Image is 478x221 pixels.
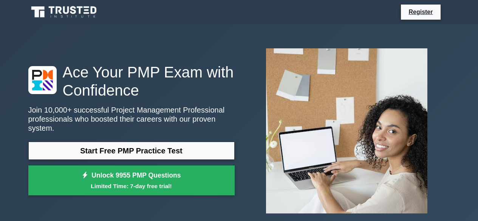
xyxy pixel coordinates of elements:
[38,182,225,190] small: Limited Time: 7-day free trial!
[28,165,235,196] a: Unlock 9955 PMP QuestionsLimited Time: 7-day free trial!
[28,63,235,99] h1: Ace Your PMP Exam with Confidence
[28,105,235,133] p: Join 10,000+ successful Project Management Professional professionals who boosted their careers w...
[404,7,437,17] a: Register
[28,142,235,160] a: Start Free PMP Practice Test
